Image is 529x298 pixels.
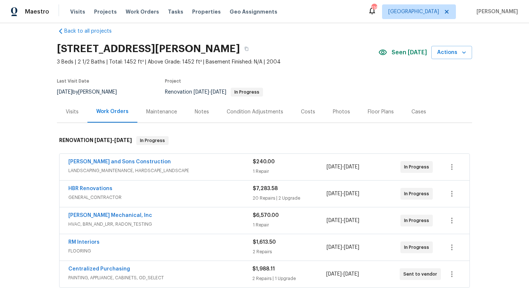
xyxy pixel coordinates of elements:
[68,167,253,174] span: LANDSCAPING_MAINTENANCE, HARDSCAPE_LANDSCAPE
[94,138,132,143] span: -
[68,240,100,245] a: RM Interiors
[392,49,427,56] span: Seen [DATE]
[253,168,327,175] div: 1 Repair
[165,79,181,83] span: Project
[57,45,240,52] h2: [STREET_ADDRESS][PERSON_NAME]
[327,217,359,224] span: -
[327,245,342,250] span: [DATE]
[327,218,342,223] span: [DATE]
[404,244,432,251] span: In Progress
[253,248,327,255] div: 2 Repairs
[68,247,253,255] span: FLOORING
[368,108,394,116] div: Floor Plans
[194,90,226,95] span: -
[59,136,132,145] h6: RENOVATION
[168,9,183,14] span: Tasks
[57,28,127,35] a: Back to all projects
[371,4,377,12] div: 116
[94,138,112,143] span: [DATE]
[57,88,126,97] div: by [PERSON_NAME]
[114,138,132,143] span: [DATE]
[327,163,359,171] span: -
[68,221,253,228] span: HVAC, BRN_AND_LRR, RADON_TESTING
[192,8,221,15] span: Properties
[66,108,79,116] div: Visits
[252,266,275,272] span: $1,988.11
[68,213,152,218] a: [PERSON_NAME] Mechanical, Inc
[253,213,279,218] span: $6,570.00
[253,221,327,229] div: 1 Repair
[431,46,472,59] button: Actions
[57,90,72,95] span: [DATE]
[343,272,359,277] span: [DATE]
[126,8,159,15] span: Work Orders
[253,186,278,191] span: $7,283.58
[253,240,276,245] span: $1,613.50
[327,190,359,197] span: -
[344,245,359,250] span: [DATE]
[94,8,117,15] span: Projects
[57,129,472,152] div: RENOVATION [DATE]-[DATE]In Progress
[301,108,315,116] div: Costs
[404,217,432,224] span: In Progress
[327,244,359,251] span: -
[165,90,263,95] span: Renovation
[326,270,359,278] span: -
[437,48,466,57] span: Actions
[68,194,253,201] span: GENERAL_CONTRACTOR
[68,159,171,164] a: [PERSON_NAME] and Sons Construction
[327,164,342,170] span: [DATE]
[195,108,209,116] div: Notes
[411,108,426,116] div: Cases
[344,218,359,223] span: [DATE]
[344,191,359,196] span: [DATE]
[70,8,85,15] span: Visits
[57,79,89,83] span: Last Visit Date
[404,190,432,197] span: In Progress
[326,272,342,277] span: [DATE]
[137,137,168,144] span: In Progress
[68,266,130,272] a: Centralized Purchasing
[403,270,440,278] span: Sent to vendor
[227,108,283,116] div: Condition Adjustments
[194,90,209,95] span: [DATE]
[57,58,378,66] span: 3 Beds | 2 1/2 Baths | Total: 1452 ft² | Above Grade: 1452 ft² | Basement Finished: N/A | 2004
[253,195,327,202] div: 20 Repairs | 2 Upgrade
[327,191,342,196] span: [DATE]
[404,163,432,171] span: In Progress
[96,108,129,115] div: Work Orders
[388,8,439,15] span: [GEOGRAPHIC_DATA]
[333,108,350,116] div: Photos
[252,275,326,282] div: 2 Repairs | 1 Upgrade
[253,159,275,164] span: $240.00
[68,274,252,281] span: PAINTING, APPLIANCE, CABINETS, OD_SELECT
[211,90,226,95] span: [DATE]
[68,186,112,191] a: HBR Renovations
[230,8,277,15] span: Geo Assignments
[240,42,253,55] button: Copy Address
[25,8,49,15] span: Maestro
[231,90,262,94] span: In Progress
[474,8,518,15] span: [PERSON_NAME]
[146,108,177,116] div: Maintenance
[344,164,359,170] span: [DATE]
